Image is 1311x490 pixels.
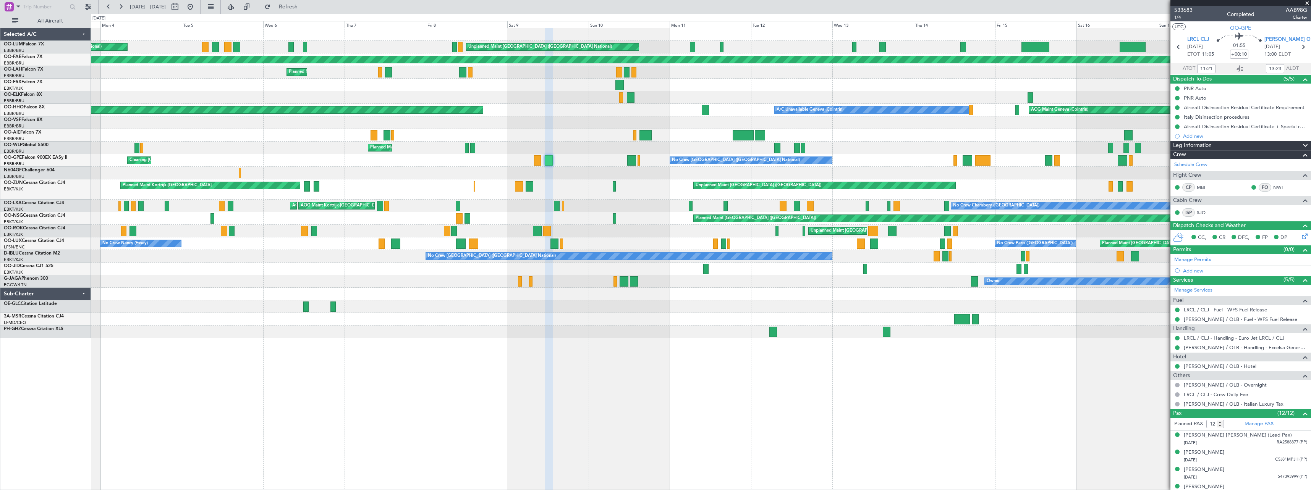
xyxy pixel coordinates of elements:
div: Sat 16 [1076,21,1158,28]
span: Crew [1173,150,1186,159]
div: PNR Auto [1184,95,1206,101]
a: EBKT/KJK [4,206,23,212]
a: EBBR/BRU [4,48,24,53]
a: EBBR/BRU [4,136,24,142]
a: Manage Services [1174,287,1212,294]
a: OO-ZUNCessna Citation CJ4 [4,181,65,185]
span: 547393999 (PP) [1278,474,1307,480]
span: OO-GPE [4,155,22,160]
span: (5/5) [1283,75,1295,83]
div: Wed 6 [263,21,345,28]
a: N604GFChallenger 604 [4,168,55,172]
button: All Aircraft [8,15,83,27]
a: EBBR/BRU [4,123,24,129]
input: --:-- [1197,64,1216,73]
div: AOG Maint Kortrijk-[GEOGRAPHIC_DATA] [292,200,375,211]
span: [DATE] [1184,440,1197,446]
span: OO-HHO [4,105,24,110]
a: EBKT/KJK [4,269,23,275]
a: EBBR/BRU [4,60,24,66]
div: Aircraft Disinsection Residual Certificate Requirement [1184,104,1305,111]
span: 533683 [1174,6,1193,14]
div: Planned Maint Milan (Linate) [370,142,425,153]
a: [PERSON_NAME] / OLB - Fuel - WFS Fuel Release [1184,316,1297,322]
span: Pax [1173,409,1182,418]
span: Services [1173,276,1193,285]
a: EBBR/BRU [4,174,24,179]
a: EBKT/KJK [4,257,23,263]
a: OO-AIEFalcon 7X [4,130,41,135]
div: Unplanned Maint [GEOGRAPHIC_DATA] ([GEOGRAPHIC_DATA] National) [468,41,612,53]
a: OO-HHOFalcon 8X [4,105,45,110]
div: No Crew [GEOGRAPHIC_DATA] ([GEOGRAPHIC_DATA] National) [672,155,800,166]
span: [DATE] - [DATE] [130,3,166,10]
a: D-IBLUCessna Citation M2 [4,251,60,256]
span: D-IBLU [4,251,19,256]
span: [DATE] [1184,457,1197,463]
div: [DATE] [92,15,105,22]
div: Fri 15 [995,21,1076,28]
a: EBBR/BRU [4,98,24,104]
a: EBKT/KJK [4,232,23,237]
div: Unplanned Maint [GEOGRAPHIC_DATA]-[GEOGRAPHIC_DATA] [811,225,934,237]
span: AAB98G [1286,6,1307,14]
span: ATOT [1183,65,1195,73]
a: OO-VSFFalcon 8X [4,118,42,122]
a: LFSN/ENC [4,244,25,250]
span: [DATE] [1187,43,1203,51]
span: OO-AIE [4,130,20,135]
a: 3A-MSRCessna Citation CJ4 [4,314,64,319]
a: OO-LUXCessna Citation CJ4 [4,239,64,243]
span: (12/12) [1277,409,1295,417]
div: A/C Unavailable Geneva (Cointrin) [777,104,843,116]
a: OO-WLPGlobal 5500 [4,143,49,147]
div: CP [1182,183,1195,192]
div: [PERSON_NAME] [1184,449,1224,456]
div: Add new [1183,268,1307,274]
span: PH-GHZ [4,327,21,331]
div: Mon 4 [100,21,182,28]
a: LRCL / CLJ - Fuel - WFS Fuel Release [1184,306,1267,313]
span: Flight Crew [1173,171,1201,180]
span: ALDT [1286,65,1299,73]
a: OO-JIDCessna CJ1 525 [4,264,53,268]
a: Manage PAX [1245,420,1274,428]
span: OO-FSX [4,80,21,84]
a: EBBR/BRU [4,148,24,154]
span: 11:05 [1202,51,1214,58]
span: OO-VSF [4,118,21,122]
div: FO [1259,183,1271,192]
div: Sun 17 [1158,21,1239,28]
a: EBKT/KJK [4,85,23,91]
div: Tue 12 [751,21,832,28]
div: Thu 14 [914,21,995,28]
a: LRCL / CLJ - Handling - Euro Jet LRCL / CLJ [1184,335,1284,341]
span: OO-NSG [4,213,23,218]
span: 3A-MSR [4,314,21,319]
a: Manage Permits [1174,256,1211,264]
a: NWI [1273,184,1290,191]
a: OO-LUMFalcon 7X [4,42,44,47]
span: OE-GLC [4,301,21,306]
a: [PERSON_NAME] / OLB - Handling - Eccelsa General Aviation [PERSON_NAME] / OLB [1184,344,1307,351]
span: OO-LAH [4,67,22,72]
div: Cleaning [GEOGRAPHIC_DATA] ([GEOGRAPHIC_DATA] National) [129,155,257,166]
a: [PERSON_NAME] / OLB - Italian Luxury Tax [1184,401,1283,407]
a: EBBR/BRU [4,111,24,116]
div: No Crew Chambery ([GEOGRAPHIC_DATA]) [953,200,1039,211]
span: G-JAGA [4,276,21,281]
span: Permits [1173,245,1191,254]
a: OO-FSXFalcon 7X [4,80,42,84]
a: EGGW/LTN [4,282,27,288]
a: OE-GLCCitation Latitude [4,301,57,306]
div: PNR Auto [1184,85,1206,92]
a: SJO [1197,209,1214,216]
div: Wed 13 [832,21,914,28]
span: OO-FAE [4,55,21,59]
a: OO-LXACessna Citation CJ4 [4,201,64,205]
div: No Crew [GEOGRAPHIC_DATA] ([GEOGRAPHIC_DATA] National) [428,250,556,262]
span: ETOT [1187,51,1200,58]
div: Planned Maint [GEOGRAPHIC_DATA] ([GEOGRAPHIC_DATA]) [1102,238,1222,249]
span: 01:55 [1233,42,1245,50]
a: EBKT/KJK [4,186,23,192]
